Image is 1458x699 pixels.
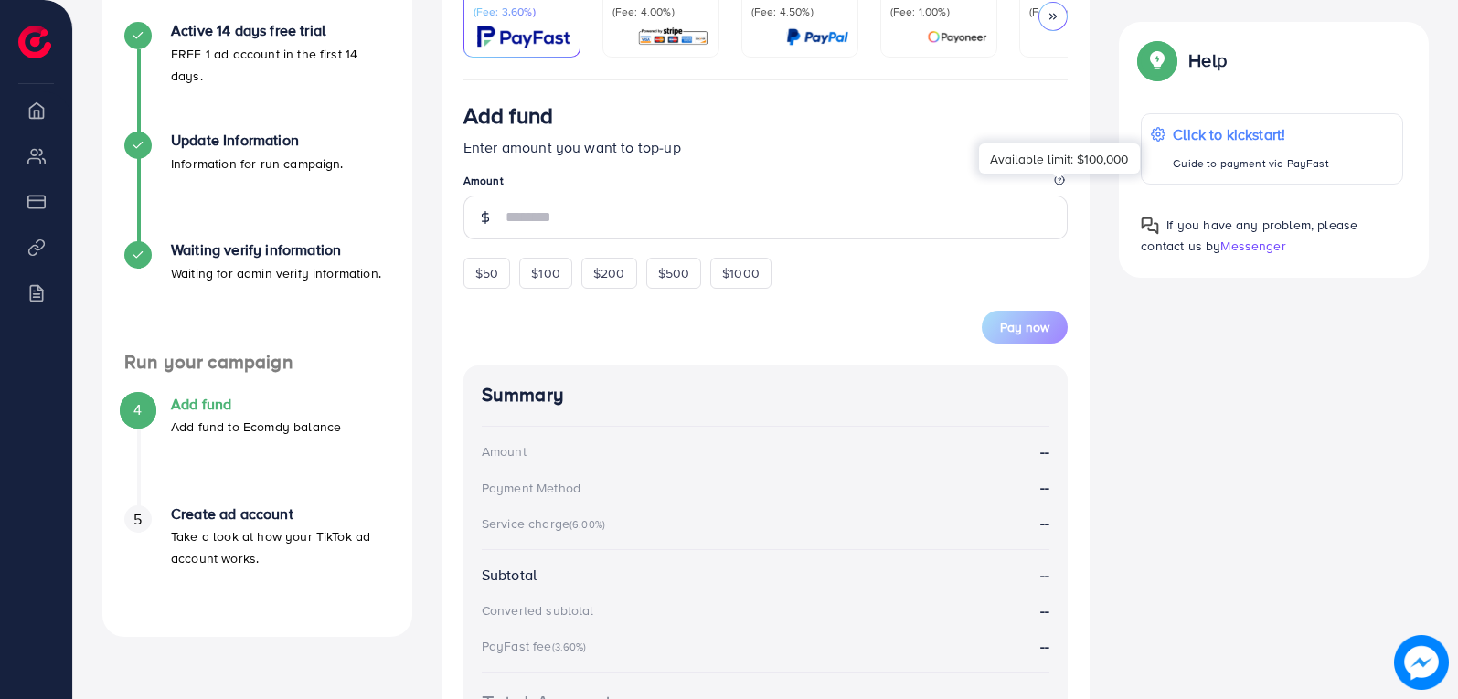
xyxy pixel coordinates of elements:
[890,5,987,19] p: (Fee: 1.00%)
[102,351,412,374] h4: Run your campaign
[474,5,570,19] p: (Fee: 3.60%)
[1141,44,1174,77] img: Popup guide
[171,396,341,413] h4: Add fund
[593,264,625,282] span: $200
[133,399,142,420] span: 4
[482,514,611,533] div: Service charge
[1040,636,1049,656] strong: --
[482,442,527,461] div: Amount
[171,22,390,39] h4: Active 14 days free trial
[1141,217,1159,235] img: Popup guide
[482,479,580,497] div: Payment Method
[531,264,560,282] span: $100
[463,102,553,129] h3: Add fund
[102,396,412,505] li: Add fund
[569,517,605,532] small: (6.00%)
[552,640,587,654] small: (3.60%)
[171,262,381,284] p: Waiting for admin verify information.
[171,525,390,569] p: Take a look at how your TikTok ad account works.
[637,26,709,48] img: card
[102,505,412,615] li: Create ad account
[482,601,594,620] div: Converted subtotal
[171,416,341,438] p: Add fund to Ecomdy balance
[1040,565,1049,586] strong: --
[1220,237,1285,255] span: Messenger
[1141,216,1357,255] span: If you have any problem, please contact us by
[171,132,344,149] h4: Update Information
[171,505,390,523] h4: Create ad account
[927,26,987,48] img: card
[1396,637,1446,687] img: image
[1188,49,1227,71] p: Help
[18,26,51,58] img: logo
[102,241,412,351] li: Waiting verify information
[1173,153,1328,175] p: Guide to payment via PayFast
[102,22,412,132] li: Active 14 days free trial
[477,26,570,48] img: card
[171,43,390,87] p: FREE 1 ad account in the first 14 days.
[982,311,1068,344] button: Pay now
[658,264,690,282] span: $500
[1040,600,1049,621] strong: --
[171,153,344,175] p: Information for run campaign.
[171,241,381,259] h4: Waiting verify information
[979,143,1140,174] div: Available limit: $100,000
[1000,318,1049,336] span: Pay now
[722,264,760,282] span: $1000
[102,132,412,241] li: Update Information
[475,264,498,282] span: $50
[482,637,592,655] div: PayFast fee
[612,5,709,19] p: (Fee: 4.00%)
[1040,513,1049,533] strong: --
[786,26,848,48] img: card
[482,384,1050,407] h4: Summary
[1029,5,1126,19] p: (Fee: 0.00%)
[1040,441,1049,462] strong: --
[463,173,1069,196] legend: Amount
[482,565,537,586] div: Subtotal
[133,509,142,530] span: 5
[1173,123,1328,145] p: Click to kickstart!
[751,5,848,19] p: (Fee: 4.50%)
[463,136,1069,158] p: Enter amount you want to top-up
[1040,477,1049,498] strong: --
